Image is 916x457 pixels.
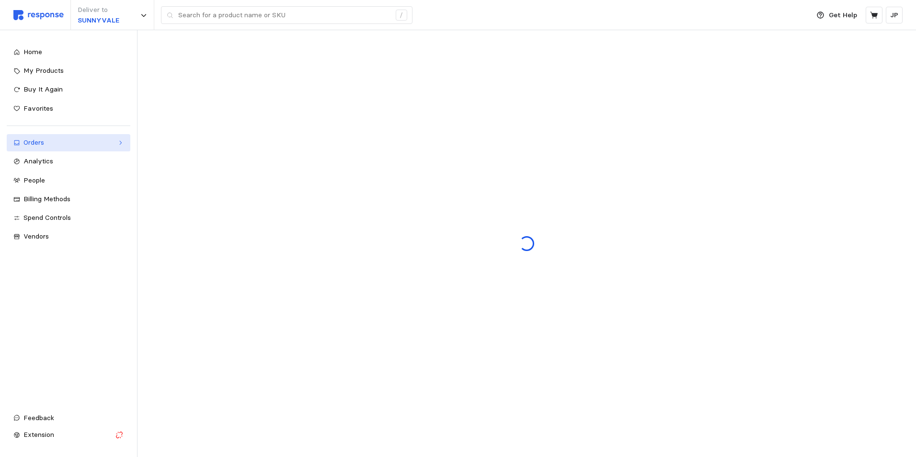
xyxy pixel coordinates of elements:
[178,7,390,24] input: Search for a product name or SKU
[7,153,130,170] a: Analytics
[7,62,130,80] a: My Products
[7,209,130,227] a: Spend Controls
[396,10,407,21] div: /
[7,134,130,151] a: Orders
[23,176,45,184] span: People
[78,15,119,26] p: SUNNYVALE
[811,6,863,24] button: Get Help
[890,10,898,21] p: JP
[23,137,114,148] div: Orders
[886,7,903,23] button: JP
[7,426,130,444] button: Extension
[7,100,130,117] a: Favorites
[23,232,49,240] span: Vendors
[7,191,130,208] a: Billing Methods
[23,413,54,422] span: Feedback
[829,10,857,21] p: Get Help
[23,157,53,165] span: Analytics
[7,81,130,98] a: Buy It Again
[78,5,119,15] p: Deliver to
[23,85,63,93] span: Buy It Again
[23,47,42,56] span: Home
[7,44,130,61] a: Home
[23,213,71,222] span: Spend Controls
[23,66,64,75] span: My Products
[7,410,130,427] button: Feedback
[13,10,64,20] img: svg%3e
[23,104,53,113] span: Favorites
[23,430,54,439] span: Extension
[23,194,70,203] span: Billing Methods
[7,228,130,245] a: Vendors
[7,172,130,189] a: People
